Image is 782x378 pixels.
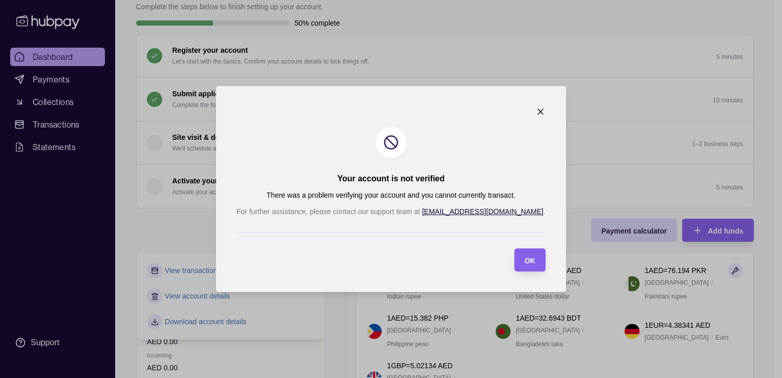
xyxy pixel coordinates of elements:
[525,257,535,265] span: OK
[514,248,546,271] button: OK
[236,206,546,217] p: For further assistance, please contact our support team at .
[422,207,544,216] a: [EMAIL_ADDRESS][DOMAIN_NAME]
[337,173,445,184] h2: Your account is not verified
[267,190,515,201] p: There was a problem verifying your account and you cannot currently transact.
